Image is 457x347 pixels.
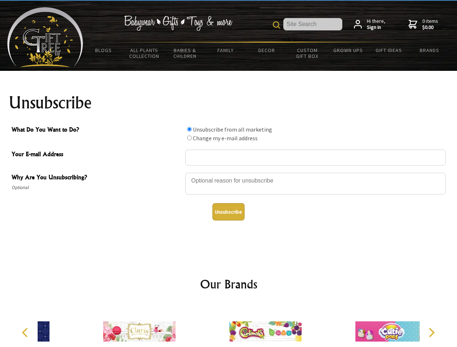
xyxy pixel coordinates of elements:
strong: Sign in [367,24,385,31]
label: Unsubscribe from all marketing [193,126,272,133]
a: Custom Gift Box [287,43,328,64]
textarea: Why Are You Unsubscribing? [185,173,446,194]
strong: $0.00 [422,24,438,31]
input: Site Search [283,18,342,30]
span: Hi there, [367,18,385,31]
input: What Do You Want to Do? [187,127,192,132]
a: Decor [246,43,287,58]
a: BLOGS [83,43,124,58]
button: Previous [18,325,34,340]
img: Babywear - Gifts - Toys & more [124,16,232,31]
a: Gift Ideas [368,43,409,58]
span: 0 items [422,18,438,31]
input: Your E-mail Address [185,150,446,166]
span: Optional [12,183,182,192]
a: Brands [409,43,450,58]
h2: Our Brands [14,275,443,293]
span: Why Are You Unsubscribing? [12,173,182,183]
button: Next [423,325,439,340]
a: Family [206,43,246,58]
a: Babies & Children [165,43,206,64]
span: Your E-mail Address [12,150,182,160]
input: What Do You Want to Do? [187,136,192,140]
label: Change my e-mail address [193,134,258,142]
button: Unsubscribe [212,203,245,220]
a: All Plants Collection [124,43,165,64]
img: product search [273,21,280,29]
span: What Do You Want to Do? [12,125,182,136]
a: 0 items$0.00 [409,18,438,31]
h1: Unsubscribe [9,94,449,111]
img: Babyware - Gifts - Toys and more... [7,7,83,67]
a: Hi there,Sign in [354,18,385,31]
a: Grown Ups [327,43,368,58]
